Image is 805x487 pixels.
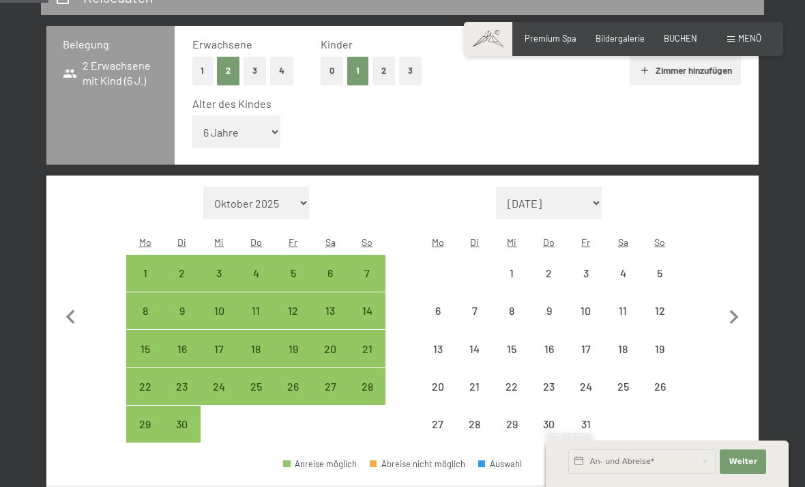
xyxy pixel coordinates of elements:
div: Sat Jul 25 2026 [604,368,641,405]
div: Anreise möglich [275,330,312,367]
div: 14 [458,344,492,378]
div: 11 [239,305,273,339]
div: Anreise nicht möglich [568,368,604,405]
div: Anreise nicht möglich [568,255,604,292]
div: Thu Jun 25 2026 [237,368,274,405]
div: Fri Jul 24 2026 [568,368,604,405]
div: Sun Jul 12 2026 [641,292,678,329]
div: 22 [128,381,162,415]
div: Mon Jun 22 2026 [126,368,163,405]
div: Anreise möglich [201,292,237,329]
button: 3 [399,57,422,85]
div: 24 [202,381,236,415]
div: 11 [606,305,640,339]
div: Sat Jun 06 2026 [312,255,349,292]
div: Anreise nicht möglich [641,292,678,329]
div: Anreise möglich [126,292,163,329]
div: Wed Jul 08 2026 [493,292,530,329]
div: Anreise nicht möglich [530,330,567,367]
span: Menü [738,33,761,44]
div: Anreise nicht möglich [604,368,641,405]
div: Anreise möglich [312,330,349,367]
div: Anreise nicht möglich [420,368,456,405]
div: Fri Jun 05 2026 [275,255,312,292]
div: Thu Jul 16 2026 [530,330,567,367]
div: Sun Jul 05 2026 [641,255,678,292]
div: 15 [128,344,162,378]
div: Anreise möglich [126,368,163,405]
div: 28 [458,419,492,453]
div: 28 [350,381,384,415]
div: 26 [276,381,310,415]
div: Anreise nicht möglich [420,406,456,443]
a: Bildergalerie [596,33,645,44]
div: Auswahl [478,460,522,469]
div: Sat Jun 13 2026 [312,292,349,329]
div: Tue Jun 16 2026 [164,330,201,367]
h3: Belegung [63,37,158,52]
div: 9 [165,305,199,339]
div: Anreise nicht möglich [641,255,678,292]
div: Tue Jun 02 2026 [164,255,201,292]
div: Anreise nicht möglich [604,292,641,329]
abbr: Sonntag [362,236,372,248]
abbr: Montag [432,236,444,248]
div: 25 [239,381,273,415]
div: Sun Jun 14 2026 [349,292,385,329]
div: Anreise möglich [349,330,385,367]
div: Anreise möglich [237,292,274,329]
div: 3 [569,268,603,302]
span: Erwachsene [192,38,252,51]
div: Sat Jun 27 2026 [312,368,349,405]
div: 1 [495,268,529,302]
button: Vorheriger Monat [57,186,85,443]
div: 6 [313,268,347,302]
div: Wed Jun 17 2026 [201,330,237,367]
div: Sun Jun 21 2026 [349,330,385,367]
div: Anreise möglich [275,368,312,405]
div: 29 [128,419,162,453]
div: Anreise möglich [201,330,237,367]
div: Fri Jul 10 2026 [568,292,604,329]
div: 27 [421,419,455,453]
div: Anreise möglich [201,255,237,292]
div: Tue Jul 28 2026 [456,406,493,443]
div: Alter des Kindes [192,96,731,111]
div: 10 [202,305,236,339]
div: 23 [165,381,199,415]
div: 7 [458,305,492,339]
div: Anreise nicht möglich [493,330,530,367]
div: Mon Jul 13 2026 [420,330,456,367]
a: BUCHEN [664,33,697,44]
div: Anreise möglich [164,292,201,329]
abbr: Freitag [581,236,590,248]
div: Wed Jul 29 2026 [493,406,530,443]
abbr: Mittwoch [507,236,516,248]
div: Sat Jul 18 2026 [604,330,641,367]
a: Premium Spa [525,33,576,44]
div: Anreise nicht möglich [493,255,530,292]
div: Thu Jul 23 2026 [530,368,567,405]
button: Weiter [720,449,766,474]
div: Anreise möglich [237,255,274,292]
div: Anreise möglich [164,406,201,443]
div: 6 [421,305,455,339]
div: 30 [165,419,199,453]
div: 17 [569,344,603,378]
div: 27 [313,381,347,415]
div: 1 [128,268,162,302]
div: Wed Jun 03 2026 [201,255,237,292]
div: Fri Jul 03 2026 [568,255,604,292]
div: Tue Jul 07 2026 [456,292,493,329]
div: 21 [458,381,492,415]
div: Anreise möglich [201,368,237,405]
div: Anreise möglich [275,255,312,292]
div: Thu Jul 02 2026 [530,255,567,292]
div: Thu Jun 18 2026 [237,330,274,367]
button: 4 [270,57,293,85]
div: 29 [495,419,529,453]
div: 19 [276,344,310,378]
div: 19 [643,344,677,378]
div: 3 [202,268,236,302]
div: Anreise möglich [349,368,385,405]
